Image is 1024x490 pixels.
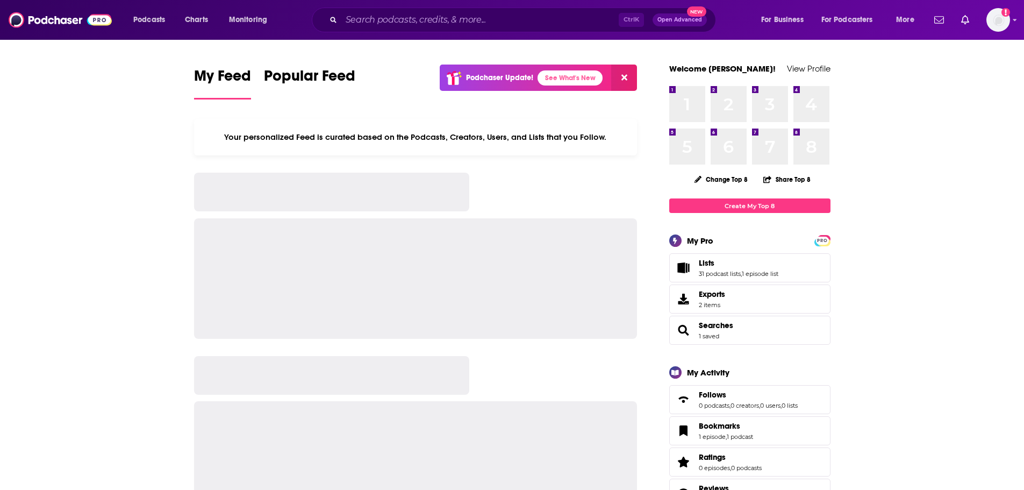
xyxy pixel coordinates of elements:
p: Podchaser Update! [466,73,533,82]
div: My Activity [687,367,729,378]
a: Create My Top 8 [669,198,830,213]
span: , [741,270,742,278]
span: Follows [669,385,830,414]
span: Bookmarks [669,416,830,445]
span: Monitoring [229,12,267,27]
button: open menu [221,11,281,29]
span: , [729,402,731,409]
button: Change Top 8 [688,173,755,186]
a: View Profile [787,63,830,74]
button: open menu [889,11,928,29]
span: Searches [669,316,830,345]
span: Exports [699,289,725,299]
span: Bookmarks [699,421,740,431]
a: Show notifications dropdown [957,11,973,29]
span: 2 items [699,301,725,309]
a: See What's New [538,70,603,86]
span: Podcasts [133,12,165,27]
a: Show notifications dropdown [930,11,948,29]
div: My Pro [687,236,713,246]
a: Follows [673,392,694,407]
span: More [896,12,914,27]
a: Ratings [699,452,762,462]
span: My Feed [194,67,251,91]
span: Lists [699,258,714,268]
a: 0 creators [731,402,759,409]
a: 0 episodes [699,464,730,472]
span: Open Advanced [657,17,702,23]
a: 0 lists [782,402,798,409]
span: Follows [699,390,726,400]
a: Bookmarks [673,423,694,438]
span: PRO [816,237,829,245]
a: 31 podcast lists [699,270,741,278]
span: , [730,464,731,472]
a: Exports [669,285,830,314]
span: For Podcasters [821,12,873,27]
span: Charts [185,12,208,27]
a: Lists [673,260,694,275]
span: Logged in as abirchfield [986,8,1010,32]
span: Ctrl K [619,13,644,27]
span: , [726,433,727,441]
a: 1 podcast [727,433,753,441]
span: Ratings [669,448,830,477]
a: PRO [816,236,829,244]
span: Lists [669,253,830,282]
a: Bookmarks [699,421,753,431]
a: Follows [699,390,798,400]
a: 0 podcasts [699,402,729,409]
span: , [759,402,760,409]
button: Open AdvancedNew [653,13,707,26]
span: Exports [673,292,694,307]
svg: Add a profile image [1001,8,1010,17]
a: Searches [673,323,694,338]
span: For Business [761,12,804,27]
a: Charts [178,11,214,29]
a: 0 podcasts [731,464,762,472]
a: 1 episode [699,433,726,441]
a: Searches [699,321,733,330]
a: Popular Feed [264,67,355,100]
button: Show profile menu [986,8,1010,32]
div: Search podcasts, credits, & more... [322,8,726,32]
a: 0 users [760,402,780,409]
a: My Feed [194,67,251,100]
div: Your personalized Feed is curated based on the Podcasts, Creators, Users, and Lists that you Follow. [194,119,638,155]
button: open menu [126,11,179,29]
a: Welcome [PERSON_NAME]! [669,63,776,74]
button: Share Top 8 [763,169,811,190]
a: Ratings [673,455,694,470]
a: Lists [699,258,778,268]
img: User Profile [986,8,1010,32]
input: Search podcasts, credits, & more... [341,11,619,29]
span: , [780,402,782,409]
span: Popular Feed [264,67,355,91]
a: 1 episode list [742,270,778,278]
button: open menu [814,11,889,29]
button: open menu [754,11,817,29]
img: Podchaser - Follow, Share and Rate Podcasts [9,10,112,30]
a: 1 saved [699,332,719,340]
span: New [687,6,706,17]
span: Ratings [699,452,726,462]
